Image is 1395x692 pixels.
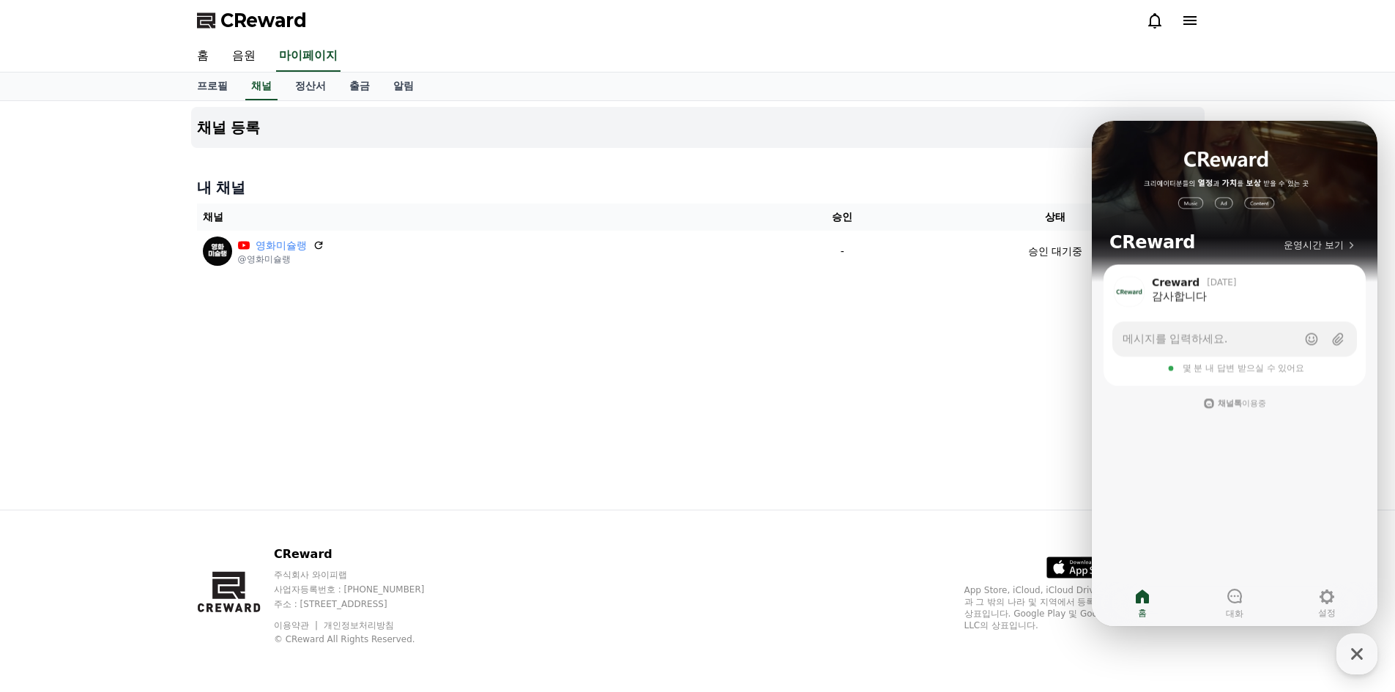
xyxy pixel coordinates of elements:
p: © CReward All Rights Reserved. [274,633,453,645]
p: App Store, iCloud, iCloud Drive 및 iTunes Store는 미국과 그 밖의 나라 및 지역에서 등록된 Apple Inc.의 서비스 상표입니다. Goo... [964,584,1199,631]
button: 채널 등록 [191,107,1205,148]
a: 채널 [245,72,278,100]
p: CReward [274,546,453,563]
a: 마이페이지 [276,41,341,72]
p: 주소 : [STREET_ADDRESS] [274,598,453,610]
th: 승인 [773,204,912,231]
a: 출금 [338,72,382,100]
th: 채널 [197,204,773,231]
a: 홈 [185,41,220,72]
iframe: Channel chat [1092,121,1377,626]
a: 개인정보처리방침 [324,620,394,630]
a: 영화미슐랭 [256,238,307,253]
a: 정산서 [283,72,338,100]
a: 프로필 [185,72,239,100]
h4: 채널 등록 [197,119,261,135]
a: 이용약관 [274,620,320,630]
th: 상태 [912,204,1198,231]
p: @영화미슐랭 [238,253,324,265]
a: 음원 [220,41,267,72]
img: 영화미슐랭 [203,237,232,266]
a: CReward [197,9,307,32]
h4: 내 채널 [197,177,1199,198]
p: 주식회사 와이피랩 [274,569,453,581]
p: 사업자등록번호 : [PHONE_NUMBER] [274,584,453,595]
a: 알림 [382,72,425,100]
span: CReward [220,9,307,32]
p: 승인 대기중 [1028,244,1082,259]
p: - [778,244,906,259]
